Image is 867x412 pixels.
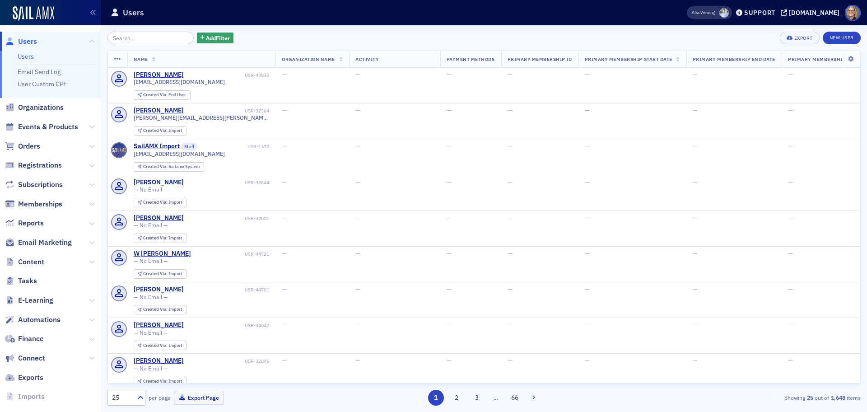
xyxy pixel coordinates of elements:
span: — [788,142,793,150]
a: Finance [5,334,44,344]
div: USR-49839 [185,72,269,78]
span: Primary Membership End Date [693,56,775,62]
span: — [585,214,590,222]
span: Events & Products [18,122,78,132]
div: Created Via: Import [134,234,186,243]
span: Profile [845,5,861,21]
a: [PERSON_NAME] [134,357,184,365]
a: Memberships [5,199,62,209]
span: — [693,356,698,365]
span: — [447,356,452,365]
span: — [447,285,452,293]
span: — No Email — [134,294,168,300]
span: Registrations [18,160,62,170]
span: — [508,70,513,79]
span: Created Via : [143,127,168,133]
div: Created Via: Import [134,341,186,350]
div: [PERSON_NAME] [134,107,184,115]
span: — [508,142,513,150]
span: Tasks [18,276,37,286]
span: Created Via : [143,306,168,312]
a: [PERSON_NAME] [134,214,184,222]
a: Registrations [5,160,62,170]
span: Connect [18,353,45,363]
a: Exports [5,373,43,383]
span: — [508,178,513,186]
span: — [585,70,590,79]
span: Reports [18,218,44,228]
span: … [489,393,502,402]
span: — [788,214,793,222]
div: USR-32046 [185,358,269,364]
a: E-Learning [5,295,53,305]
a: Orders [5,141,40,151]
span: Luke Abell [719,8,729,18]
span: — No Email — [134,257,168,264]
span: — [355,285,360,293]
div: Import [143,307,182,312]
button: 66 [507,390,523,406]
div: Created Via: End User [134,90,191,100]
span: — [788,249,793,257]
span: Automations [18,315,61,325]
span: — [693,249,698,257]
span: — [693,214,698,222]
span: — [585,178,590,186]
span: — [355,321,360,329]
span: — [447,106,452,114]
div: USR-32001 [185,215,269,221]
div: [PERSON_NAME] [134,178,184,187]
div: Sailamx System [143,164,200,169]
span: — [585,106,590,114]
label: per page [149,393,171,402]
span: — [508,321,513,329]
span: Users [18,37,37,47]
button: 3 [469,390,485,406]
span: — [788,321,793,329]
a: Connect [5,353,45,363]
button: [DOMAIN_NAME] [781,9,843,16]
div: Import [143,379,182,384]
a: Tasks [5,276,37,286]
span: — [282,285,287,293]
span: Orders [18,141,40,151]
span: Created Via : [143,199,168,205]
span: [EMAIL_ADDRESS][DOMAIN_NAME] [134,150,225,157]
button: Export [780,32,819,44]
span: — [282,249,287,257]
span: — [788,178,793,186]
span: E-Learning [18,295,53,305]
div: Showing out of items [616,393,861,402]
span: — [508,214,513,222]
div: Also [692,9,700,15]
div: Created Via: Import [134,269,186,279]
span: — [585,285,590,293]
button: 2 [448,390,464,406]
span: Created Via : [143,164,168,169]
div: [DOMAIN_NAME] [789,9,839,17]
strong: 1,648 [829,393,847,402]
span: — [355,106,360,114]
span: Created Via : [143,342,168,348]
div: Created Via: Import [134,305,186,314]
span: — [355,178,360,186]
span: — [585,356,590,365]
span: — [788,356,793,365]
span: Subscriptions [18,180,63,190]
input: Search… [107,32,194,44]
span: — No Email — [134,365,168,372]
div: Created Via: Import [134,126,186,136]
span: Content [18,257,44,267]
span: — [447,214,452,222]
button: Export Page [174,391,224,405]
span: — [508,249,513,257]
h1: Users [123,7,144,18]
span: — [355,70,360,79]
span: — [693,178,698,186]
a: User Custom CPE [18,80,67,88]
div: Created Via: Import [134,377,186,386]
span: Created Via : [143,271,168,276]
div: End User [143,93,186,98]
div: Import [143,236,182,241]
